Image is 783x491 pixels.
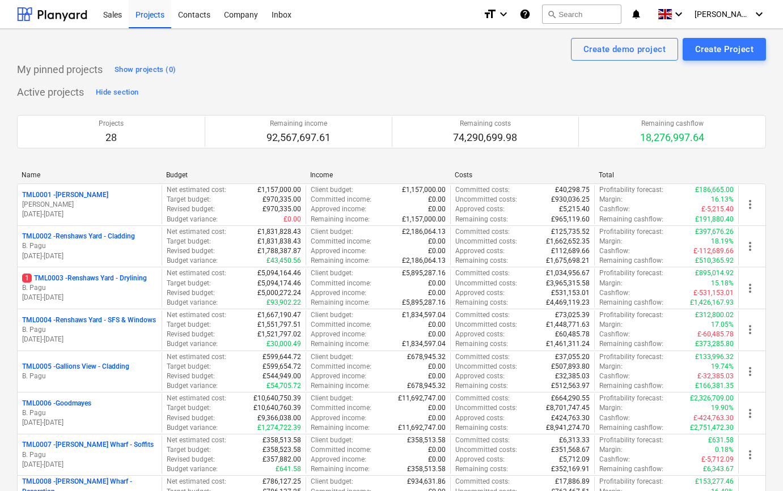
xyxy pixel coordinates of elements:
[693,288,734,298] p: £-531,153.01
[167,445,211,455] p: Target budget :
[455,362,517,372] p: Uncommitted costs :
[559,204,590,214] p: £5,215.40
[695,42,754,57] div: Create Project
[257,413,301,423] p: £9,366,038.00
[599,268,663,278] p: Profitability forecast :
[599,215,663,224] p: Remaining cashflow :
[22,171,157,179] div: Name
[311,464,370,474] p: Remaining income :
[551,362,590,372] p: £507,893.80
[555,330,590,339] p: £60,485.78
[455,455,505,464] p: Approved costs :
[263,195,301,204] p: £970,335.00
[402,215,446,224] p: £1,157,000.00
[311,381,370,391] p: Remaining income :
[311,288,366,298] p: Approved income :
[599,413,630,423] p: Cashflow :
[428,362,446,372] p: £0.00
[690,394,734,403] p: £2,326,709.00
[695,477,734,486] p: £153,277.46
[167,204,215,214] p: Revised budget :
[711,195,734,204] p: 16.13%
[167,477,226,486] p: Net estimated cost :
[257,237,301,246] p: £1,831,838.43
[693,246,734,256] p: £-112,689.66
[22,210,157,219] p: [DATE] - [DATE]
[546,320,590,330] p: £1,448,771.63
[266,298,301,308] p: £93,902.22
[695,268,734,278] p: £895,014.92
[428,279,446,288] p: £0.00
[599,381,663,391] p: Remaining cashflow :
[599,246,630,256] p: Cashflow :
[690,423,734,433] p: £2,751,472.30
[546,237,590,246] p: £1,662,652.35
[599,436,663,445] p: Profitability forecast :
[257,320,301,330] p: £1,551,797.51
[22,274,32,283] span: 1
[715,445,734,455] p: 0.18%
[559,436,590,445] p: £6,313.33
[546,268,590,278] p: £1,034,956.67
[571,38,678,61] button: Create demo project
[726,437,783,491] div: Chat Widget
[453,131,517,144] p: 74,290,699.98
[407,352,446,362] p: £678,945.32
[263,445,301,455] p: £358,523.58
[22,190,157,219] div: TML0001 -[PERSON_NAME][PERSON_NAME][DATE]-[DATE]
[311,256,370,266] p: Remaining income :
[311,298,370,308] p: Remaining income :
[22,399,91,408] p: TML0006 - Goodmayes
[428,246,446,256] p: £0.00
[546,298,590,308] p: £4,469,119.23
[257,279,301,288] p: £5,094,174.46
[167,362,211,372] p: Target budget :
[695,339,734,349] p: £373,285.80
[22,362,157,381] div: TML0005 -Gallions View - CladdingB. Pagu
[551,227,590,237] p: £125,735.52
[167,413,215,423] p: Revised budget :
[266,339,301,349] p: £30,000.49
[257,246,301,256] p: £1,788,387.87
[455,204,505,214] p: Approved costs :
[555,352,590,362] p: £37,055.20
[263,362,301,372] p: £599,654.72
[253,403,301,413] p: £10,640,760.39
[263,477,301,486] p: £786,127.25
[701,204,734,214] p: £-5,215.40
[311,394,353,403] p: Client budget :
[453,119,517,129] p: Remaining costs
[167,310,226,320] p: Net estimated cost :
[683,38,766,61] button: Create Project
[428,403,446,413] p: £0.00
[599,423,663,433] p: Remaining cashflow :
[167,464,218,474] p: Budget variance :
[402,227,446,237] p: £2,186,064.13
[17,63,103,76] p: My pinned projects
[599,320,623,330] p: Margin :
[311,445,371,455] p: Committed income :
[455,352,510,362] p: Committed costs :
[546,256,590,266] p: £1,675,698.21
[22,315,157,344] div: TML0004 -Renshaws Yard - SFS & WindowsB. Pagu[DATE]-[DATE]
[115,63,176,76] div: Show projects (0)
[743,198,757,211] span: more_vert
[167,237,211,246] p: Target budget :
[428,195,446,204] p: £0.00
[455,464,508,474] p: Remaining costs :
[266,381,301,391] p: £54,705.72
[311,403,371,413] p: Committed income :
[266,119,331,129] p: Remaining income
[311,362,371,372] p: Committed income :
[599,394,663,403] p: Profitability forecast :
[311,227,353,237] p: Client budget :
[455,256,508,266] p: Remaining costs :
[708,436,734,445] p: £631.58
[311,423,370,433] p: Remaining income :
[402,268,446,278] p: £5,895,287.16
[599,288,630,298] p: Cashflow :
[407,381,446,391] p: £678,945.32
[167,352,226,362] p: Net estimated cost :
[428,455,446,464] p: £0.00
[22,315,156,325] p: TML0004 - Renshaws Yard - SFS & Windows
